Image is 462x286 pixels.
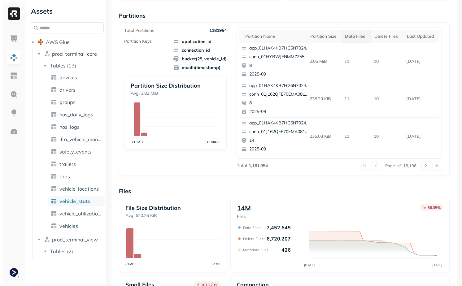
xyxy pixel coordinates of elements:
a: ifta_vehicle_months [48,134,105,144]
img: Dashboard [10,35,18,43]
span: Tables [50,63,66,69]
span: prod_terminal_core [52,51,97,57]
p: ( 2 ) [67,248,73,254]
a: drivers [48,85,105,95]
span: devices [59,74,77,80]
img: table [51,173,57,180]
img: table [51,99,57,105]
a: vehicle_locations [48,184,105,194]
button: Tables(13) [42,61,104,71]
span: connection_id [173,47,227,53]
button: AWS Glue [30,37,104,47]
p: 10 [371,131,404,142]
span: vehicle_stats [59,198,90,204]
span: vehicles [59,223,78,229]
span: hos_logs [59,124,80,130]
a: trailers [48,159,105,169]
button: Tables(2) [42,246,104,256]
a: vehicle_utilization_day [48,209,105,219]
img: table [51,161,57,167]
span: AWS Glue [46,39,70,45]
p: 235.08 KiB [307,131,342,142]
p: conn_01J162QFE70EMA081MD9S9PZ4X [249,129,309,135]
p: Partitions [119,12,450,19]
tspan: <1MB [125,262,135,266]
p: app_01HAK4KB7HG6N7024210G3S8D5 [249,83,309,89]
span: Tables [50,248,66,254]
p: Sep 15, 2025 [404,56,439,67]
img: namespace [44,236,50,243]
p: 2025-09 [249,71,309,77]
tspan: [DATE] [431,263,442,267]
p: 11 [342,93,371,104]
img: table [51,210,57,217]
p: ( 13 ) [67,63,76,69]
img: Terminal [10,268,18,277]
span: drivers [59,87,76,93]
button: app_01HAK4KB7HG6N7024210G3S8D5conn_01J162QFE70EMA081MD9S9PZ4X142025-09 [239,118,312,155]
a: vehicle_stats [48,196,105,206]
div: Delete Files [374,33,401,39]
a: trips [48,171,105,181]
span: prod_terminal_view [52,236,98,243]
p: Files [119,188,450,195]
button: prod_terminal_core [36,49,104,59]
tspan: <10MB [132,140,143,144]
p: 86.35 % [428,205,441,210]
p: 11 [342,131,371,142]
img: table [51,87,57,93]
p: conn_01HYBWJENMMZZ554S28DAHE8VX [249,54,309,60]
img: Optimization [10,128,18,136]
p: 8 [249,100,309,106]
img: Ryft [8,7,20,20]
p: 6,720,207 [267,236,291,242]
p: Total Partitions [124,28,154,33]
p: 11 [342,56,371,67]
p: Avg. 620.26 KiB [125,213,220,219]
a: vehicles [48,221,105,231]
p: Data Files [243,225,260,230]
p: File Size Distribution [125,204,220,211]
img: table [51,186,57,192]
p: Sep 15, 2025 [404,93,439,104]
p: 10 [371,93,404,104]
img: table [51,136,57,142]
p: 2025-09 [249,109,309,115]
p: 426 [281,247,291,253]
div: Assets [30,6,104,16]
span: safety_events [59,149,92,155]
tspan: [DATE] [304,263,315,267]
img: namespace [44,51,50,57]
span: trips [59,173,70,180]
p: conn_01J162QFE70EMA081MD9S9PZ4X [249,91,309,97]
img: Assets [10,53,18,61]
span: vehicle_locations [59,186,99,192]
img: Query Explorer [10,90,18,98]
p: 8 [249,63,309,69]
img: table [51,111,57,118]
img: table [51,198,57,204]
a: groups [48,97,105,107]
img: table [51,149,57,155]
p: Avg. 3.82 MiB [131,90,220,96]
div: Partition name [245,33,304,39]
p: 1,181,954 [249,163,268,169]
p: Metadata Files [243,248,268,252]
p: 1181954 [209,28,227,33]
span: bucket(25, vehicle_id) [173,56,227,62]
button: prod_terminal_view [36,235,104,245]
a: safety_events [48,147,105,157]
span: application_id [173,38,227,45]
p: 14M [237,204,251,212]
p: app_01HAK4KB7HG6N7024210G3S8D5 [249,120,309,126]
tspan: >100GB [207,140,220,144]
p: Files [237,214,251,219]
a: devices [48,72,105,82]
p: 10 [371,56,404,67]
tspan: >1GB [212,262,221,266]
p: Delete Files [243,236,264,241]
p: 14 [249,137,309,144]
img: table [51,124,57,130]
p: 238.29 KiB [307,93,342,104]
button: app_01HAK4KB7HG6N7024210G3S8D5conn_01J9VRCD14C7SGNXPNM8E1QATX52025-09 [239,155,312,192]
